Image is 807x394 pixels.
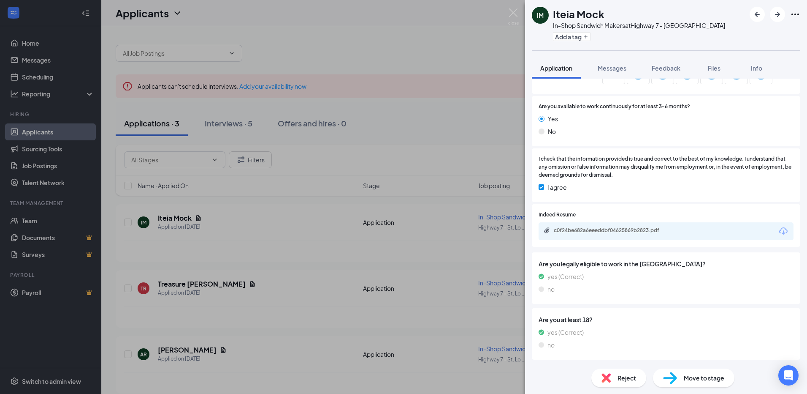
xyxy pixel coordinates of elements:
div: IM [537,11,544,19]
span: Info [751,64,762,72]
button: ArrowLeftNew [750,7,765,22]
h1: Iteia Mock [553,7,604,21]
span: yes (Correct) [547,272,584,281]
svg: ArrowRight [772,9,783,19]
div: c0f24be682a6eeeddbf04625869b2823.pdf [554,227,672,234]
div: Open Intercom Messenger [778,365,799,386]
span: Are you at least 18? [539,315,793,324]
span: no [547,340,555,350]
span: Are you available to work continuously for at least 3-6 months? [539,103,690,111]
svg: Paperclip [544,227,550,234]
svg: Plus [583,34,588,39]
svg: Ellipses [790,9,800,19]
span: Yes [548,114,558,123]
button: ArrowRight [770,7,785,22]
a: Paperclipc0f24be682a6eeeddbf04625869b2823.pdf [544,227,680,235]
span: Files [708,64,720,72]
span: Reject [617,373,636,383]
button: PlusAdd a tag [553,32,590,41]
span: No [548,127,556,136]
span: Move to stage [684,373,724,383]
span: Messages [598,64,626,72]
svg: Download [778,226,788,236]
span: yes (Correct) [547,328,584,337]
span: I agree [547,183,567,192]
span: no [547,285,555,294]
span: Feedback [652,64,680,72]
span: Are you legally eligible to work in the [GEOGRAPHIC_DATA]? [539,259,793,268]
svg: ArrowLeftNew [752,9,762,19]
div: In-Shop Sandwich Makers at Highway 7 - [GEOGRAPHIC_DATA] [553,21,725,30]
span: I check that the information provided is true and correct to the best of my knowledge. I understa... [539,155,793,179]
span: Application [540,64,572,72]
span: Indeed Resume [539,211,576,219]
